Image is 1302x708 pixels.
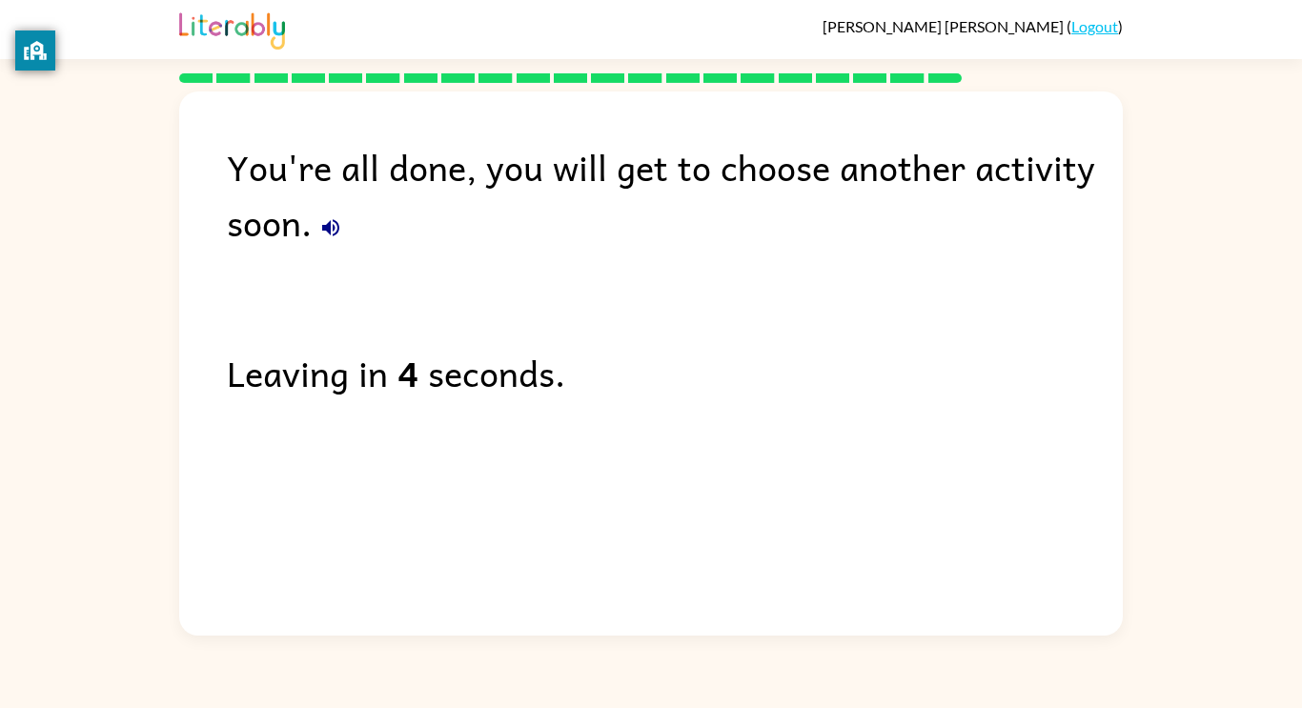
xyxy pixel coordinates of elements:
[179,8,285,50] img: Literably
[823,17,1067,35] span: [PERSON_NAME] [PERSON_NAME]
[823,17,1123,35] div: ( )
[227,139,1123,250] div: You're all done, you will get to choose another activity soon.
[1071,17,1118,35] a: Logout
[227,345,1123,400] div: Leaving in seconds.
[397,345,418,400] b: 4
[15,30,55,71] button: privacy banner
